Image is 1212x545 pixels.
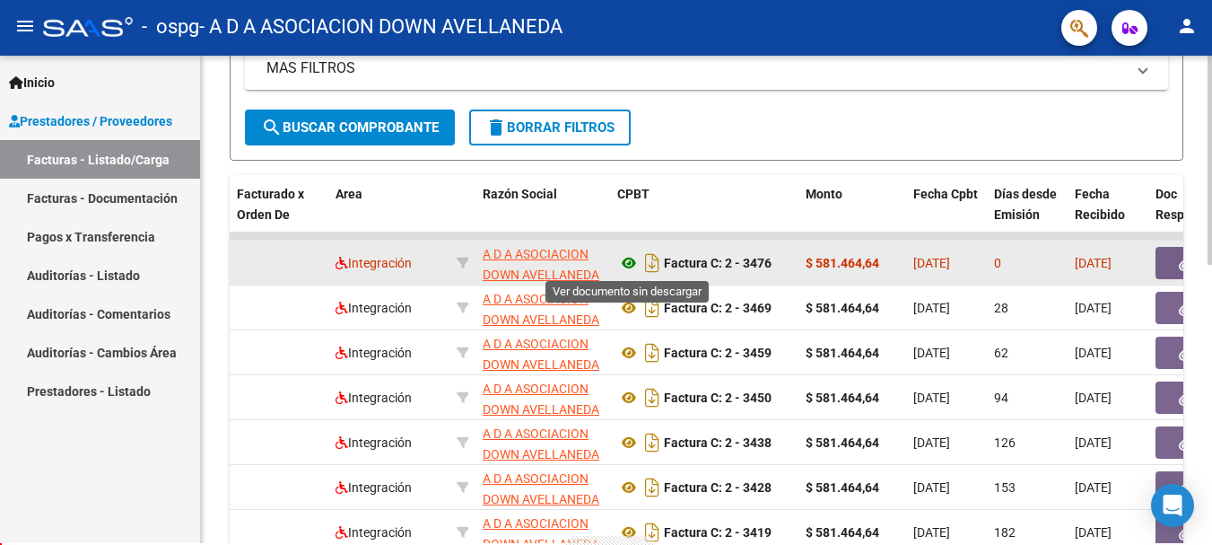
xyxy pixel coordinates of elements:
[237,187,304,222] span: Facturado x Orden De
[913,346,950,360] span: [DATE]
[1176,15,1198,37] mat-icon: person
[798,175,906,254] datatable-header-cell: Monto
[485,117,507,138] mat-icon: delete
[1068,175,1148,254] datatable-header-cell: Fecha Recibido
[336,301,412,315] span: Integración
[1075,480,1112,495] span: [DATE]
[664,346,772,360] strong: Factura C: 2 - 3459
[1075,435,1112,450] span: [DATE]
[913,391,950,405] span: [DATE]
[641,249,664,277] i: Descargar documento
[142,7,199,47] span: - ospg
[994,256,1001,270] span: 0
[641,428,664,457] i: Descargar documento
[617,187,650,201] span: CPBT
[664,391,772,405] strong: Factura C: 2 - 3450
[994,525,1016,540] span: 182
[336,435,412,450] span: Integración
[913,187,978,201] span: Fecha Cpbt
[328,175,449,254] datatable-header-cell: Area
[483,292,599,327] span: A D A ASOCIACION DOWN AVELLANEDA
[245,110,455,145] button: Buscar Comprobante
[994,301,1008,315] span: 28
[336,256,412,270] span: Integración
[1075,187,1125,222] span: Fecha Recibido
[483,289,603,327] div: 30662184523
[913,525,950,540] span: [DATE]
[806,187,842,201] span: Monto
[261,117,283,138] mat-icon: search
[806,391,879,405] strong: $ 581.464,64
[9,111,172,131] span: Prestadores / Proveedores
[641,383,664,412] i: Descargar documento
[610,175,798,254] datatable-header-cell: CPBT
[987,175,1068,254] datatable-header-cell: Días desde Emisión
[641,473,664,502] i: Descargar documento
[664,256,772,270] strong: Factura C: 2 - 3476
[806,480,879,495] strong: $ 581.464,64
[913,256,950,270] span: [DATE]
[806,346,879,360] strong: $ 581.464,64
[336,391,412,405] span: Integración
[483,187,557,201] span: Razón Social
[336,525,412,540] span: Integración
[641,338,664,367] i: Descargar documento
[336,480,412,495] span: Integración
[994,391,1008,405] span: 94
[483,244,603,282] div: 30662184523
[1075,391,1112,405] span: [DATE]
[806,301,879,315] strong: $ 581.464,64
[336,346,412,360] span: Integración
[9,73,55,92] span: Inicio
[906,175,987,254] datatable-header-cell: Fecha Cpbt
[664,435,772,450] strong: Factura C: 2 - 3438
[641,294,664,322] i: Descargar documento
[483,334,603,372] div: 30662184523
[485,119,615,136] span: Borrar Filtros
[806,435,879,450] strong: $ 581.464,64
[336,187,362,201] span: Area
[806,256,879,270] strong: $ 581.464,64
[469,110,631,145] button: Borrar Filtros
[261,119,439,136] span: Buscar Comprobante
[1075,301,1112,315] span: [DATE]
[483,426,599,461] span: A D A ASOCIACION DOWN AVELLANEDA
[913,480,950,495] span: [DATE]
[664,525,772,540] strong: Factura C: 2 - 3419
[199,7,562,47] span: - A D A ASOCIACION DOWN AVELLANEDA
[245,47,1168,90] mat-expansion-panel-header: MAS FILTROS
[483,469,603,506] div: 30662184523
[994,480,1016,495] span: 153
[483,471,599,506] span: A D A ASOCIACION DOWN AVELLANEDA
[230,175,328,254] datatable-header-cell: Facturado x Orden De
[14,15,36,37] mat-icon: menu
[994,346,1008,360] span: 62
[806,525,879,540] strong: $ 581.464,64
[1075,525,1112,540] span: [DATE]
[266,58,1125,78] mat-panel-title: MAS FILTROS
[1075,346,1112,360] span: [DATE]
[1075,256,1112,270] span: [DATE]
[913,301,950,315] span: [DATE]
[483,382,599,417] span: A D A ASOCIACION DOWN AVELLANEDA
[664,301,772,315] strong: Factura C: 2 - 3469
[483,424,603,461] div: 30662184523
[475,175,610,254] datatable-header-cell: Razón Social
[1151,484,1194,527] div: Open Intercom Messenger
[483,379,603,417] div: 30662184523
[994,187,1057,222] span: Días desde Emisión
[664,480,772,495] strong: Factura C: 2 - 3428
[994,435,1016,450] span: 126
[483,247,599,282] span: A D A ASOCIACION DOWN AVELLANEDA
[483,337,599,372] span: A D A ASOCIACION DOWN AVELLANEDA
[913,435,950,450] span: [DATE]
